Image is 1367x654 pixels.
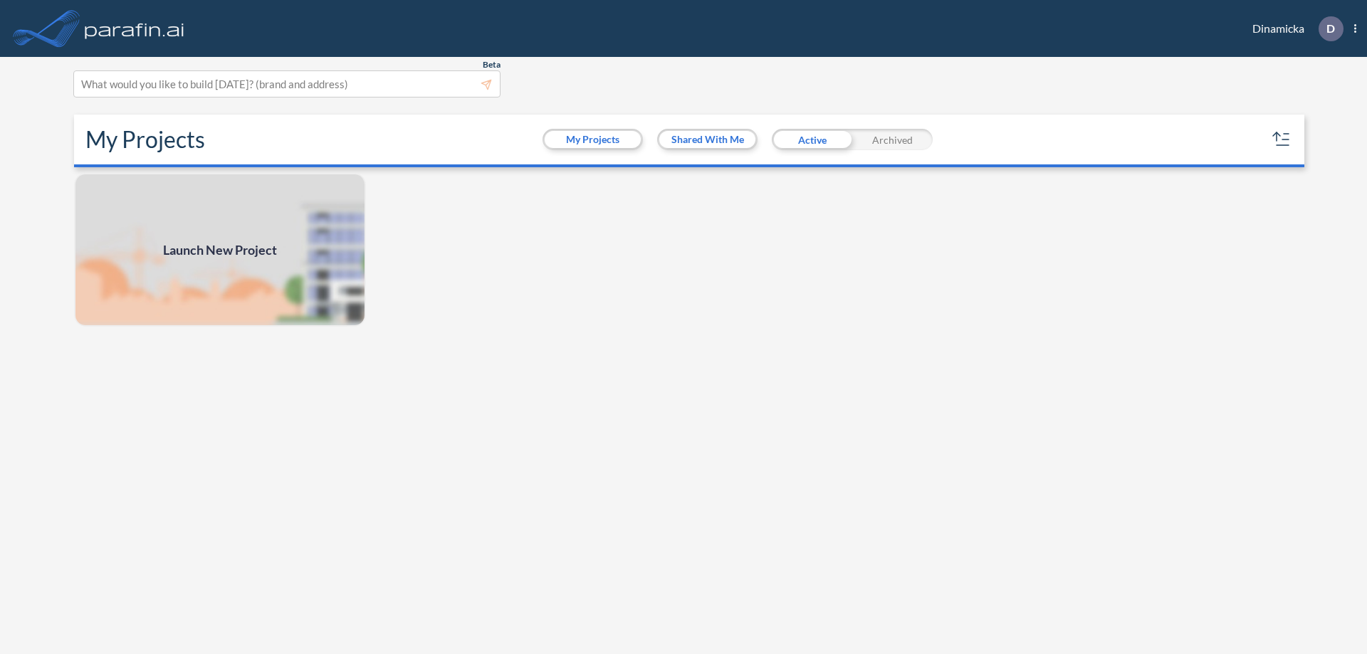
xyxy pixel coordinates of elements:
[1270,128,1293,151] button: sort
[659,131,755,148] button: Shared With Me
[1231,16,1356,41] div: Dinamicka
[545,131,641,148] button: My Projects
[163,241,277,260] span: Launch New Project
[74,173,366,327] a: Launch New Project
[772,129,852,150] div: Active
[82,14,187,43] img: logo
[74,173,366,327] img: add
[483,59,501,70] span: Beta
[1326,22,1335,35] p: D
[852,129,933,150] div: Archived
[85,126,205,153] h2: My Projects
